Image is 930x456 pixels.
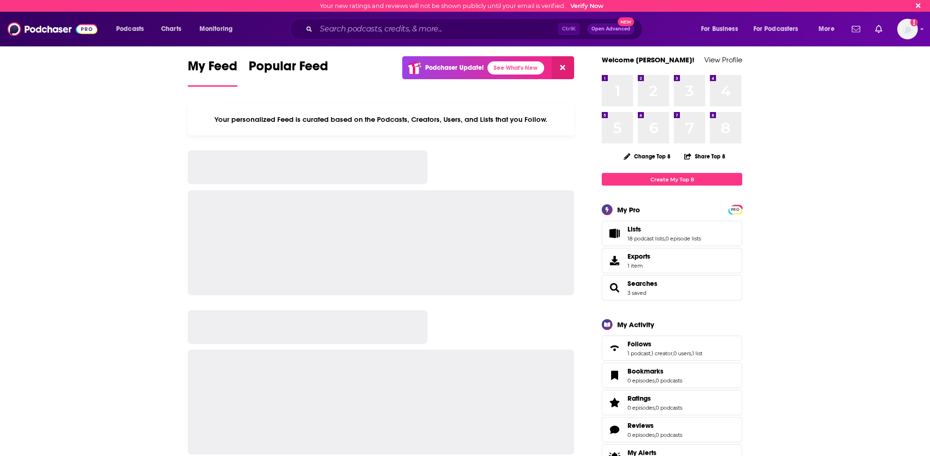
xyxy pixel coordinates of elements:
[673,350,691,357] a: 0 users
[691,350,692,357] span: ,
[591,27,630,31] span: Open Advanced
[605,254,624,267] span: Exports
[871,21,886,37] a: Show notifications dropdown
[316,22,558,37] input: Search podcasts, credits, & more...
[602,336,742,361] span: Follows
[684,147,726,165] button: Share Top 8
[605,342,624,355] a: Follows
[897,19,918,39] button: Show profile menu
[627,290,646,296] a: 3 saved
[897,19,918,39] span: Logged in as BretAita
[602,390,742,415] span: Ratings
[602,55,694,64] a: Welcome [PERSON_NAME]!
[605,423,624,436] a: Reviews
[193,22,245,37] button: open menu
[651,350,672,357] a: 1 creator
[627,394,682,403] a: Ratings
[570,2,604,9] a: Verify Now
[627,279,657,288] a: Searches
[627,421,654,430] span: Reviews
[299,18,651,40] div: Search podcasts, credits, & more...
[627,235,664,242] a: 18 podcast lists
[249,58,328,80] span: Popular Feed
[199,22,233,36] span: Monitoring
[558,23,580,35] span: Ctrl K
[627,432,655,438] a: 0 episodes
[672,350,673,357] span: ,
[848,21,864,37] a: Show notifications dropdown
[602,363,742,388] span: Bookmarks
[320,2,604,9] div: Your new ratings and reviews will not be shown publicly until your email is verified.
[116,22,144,36] span: Podcasts
[656,404,682,411] a: 0 podcasts
[425,64,484,72] p: Podchaser Update!
[694,22,750,37] button: open menu
[617,205,640,214] div: My Pro
[605,369,624,382] a: Bookmarks
[627,394,651,403] span: Ratings
[188,58,237,87] a: My Feed
[617,320,654,329] div: My Activity
[655,432,656,438] span: ,
[602,173,742,186] a: Create My Top 8
[602,221,742,246] span: Lists
[655,377,656,384] span: ,
[627,367,664,375] span: Bookmarks
[627,421,682,430] a: Reviews
[487,61,544,75] a: See What's New
[704,55,742,64] a: View Profile
[701,22,738,36] span: For Business
[656,377,682,384] a: 0 podcasts
[812,22,846,37] button: open menu
[730,206,741,213] a: PRO
[618,150,676,162] button: Change Top 8
[627,225,641,233] span: Lists
[602,417,742,442] span: Reviews
[655,404,656,411] span: ,
[665,235,701,242] a: 0 episode lists
[7,20,97,38] img: Podchaser - Follow, Share and Rate Podcasts
[627,340,702,348] a: Follows
[627,252,650,261] span: Exports
[897,19,918,39] img: User Profile
[249,58,328,87] a: Popular Feed
[161,22,181,36] span: Charts
[627,262,650,269] span: 1 item
[627,350,650,357] a: 1 podcast
[692,350,702,357] a: 1 list
[110,22,156,37] button: open menu
[602,248,742,273] a: Exports
[627,377,655,384] a: 0 episodes
[605,281,624,294] a: Searches
[656,432,682,438] a: 0 podcasts
[819,22,834,36] span: More
[910,19,918,26] svg: Email not verified
[627,404,655,411] a: 0 episodes
[650,350,651,357] span: ,
[155,22,187,37] a: Charts
[188,104,574,135] div: Your personalized Feed is curated based on the Podcasts, Creators, Users, and Lists that you Follow.
[188,58,237,80] span: My Feed
[605,396,624,409] a: Ratings
[753,22,798,36] span: For Podcasters
[618,17,635,26] span: New
[587,23,635,35] button: Open AdvancedNew
[602,275,742,300] span: Searches
[747,22,812,37] button: open menu
[627,340,651,348] span: Follows
[627,225,701,233] a: Lists
[605,227,624,240] a: Lists
[627,367,682,375] a: Bookmarks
